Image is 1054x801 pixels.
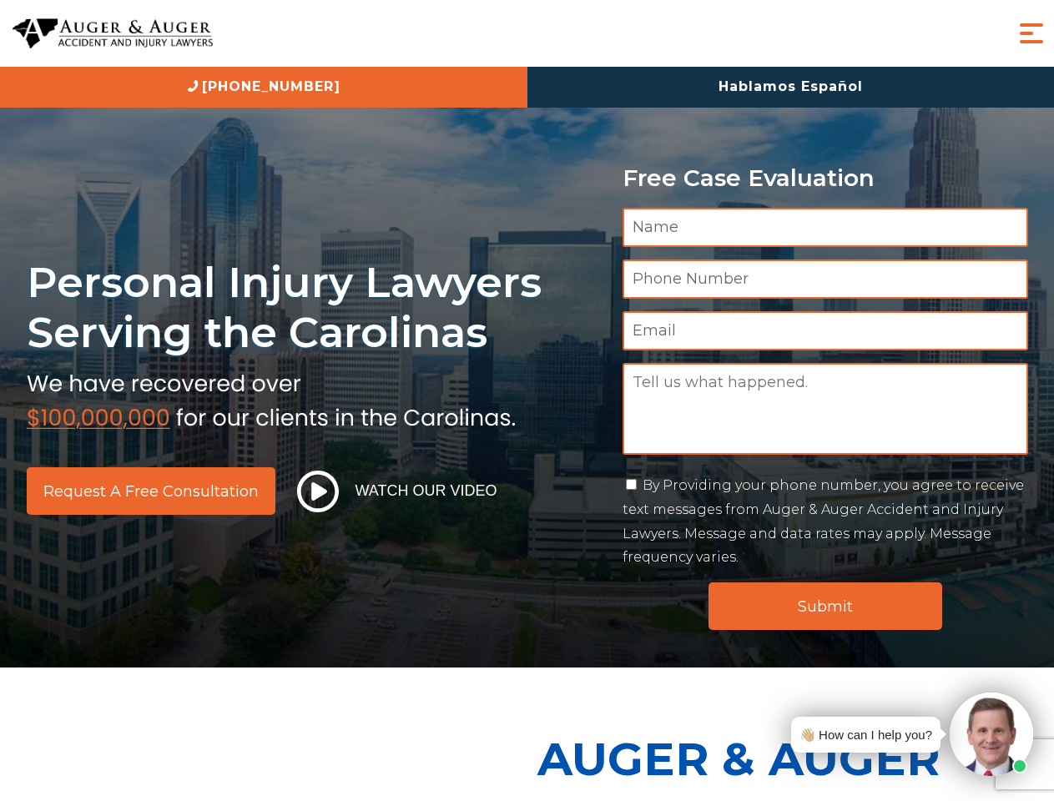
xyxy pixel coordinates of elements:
[950,693,1033,776] img: Intaker widget Avatar
[43,484,259,499] span: Request a Free Consultation
[623,477,1024,565] label: By Providing your phone number, you agree to receive text messages from Auger & Auger Accident an...
[537,718,1045,800] p: Auger & Auger
[27,366,516,430] img: sub text
[13,18,213,49] img: Auger & Auger Accident and Injury Lawyers Logo
[623,259,1028,299] input: Phone Number
[27,467,275,515] a: Request a Free Consultation
[623,311,1028,350] input: Email
[623,208,1028,247] input: Name
[623,165,1028,191] p: Free Case Evaluation
[709,582,942,630] input: Submit
[27,257,603,358] h1: Personal Injury Lawyers Serving the Carolinas
[799,723,932,746] div: 👋🏼 How can I help you?
[292,470,502,513] button: Watch Our Video
[1015,17,1048,50] button: Menu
